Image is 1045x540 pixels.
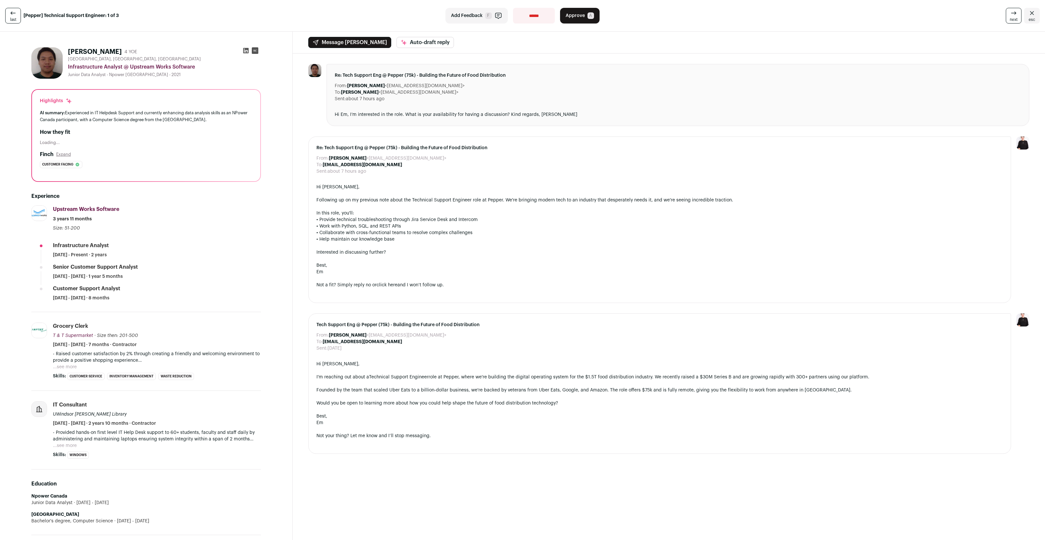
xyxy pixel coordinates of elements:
[40,111,65,115] span: AI summary:
[369,375,428,379] a: Technical Support Engineer
[53,226,80,230] span: Size: 51-200
[31,518,261,524] div: Bachelor's degree, Computer Science
[1024,8,1040,24] a: Close
[113,518,149,524] span: [DATE] - [DATE]
[316,155,329,162] dt: From:
[329,155,446,162] dd: <[EMAIL_ADDRESS][DOMAIN_NAME]>
[68,63,261,71] div: Infrastructure Analyst @ Upstream Works Software
[68,56,201,62] span: [GEOGRAPHIC_DATA], [GEOGRAPHIC_DATA], [GEOGRAPHIC_DATA]
[329,332,446,339] dd: <[EMAIL_ADDRESS][DOMAIN_NAME]>
[107,373,156,380] li: Inventory Management
[316,230,1003,236] div: • Collaborate with cross-functional teams to resolve complex challenges
[316,145,1003,151] span: Re: Tech Support Eng @ Pepper (75k) - Building the Future of Food Distribution
[32,206,47,221] img: 81dd384296de24e1445196dfd927109c251717622f9465cd1a9421b0867aa964.jpg
[316,249,1003,256] div: Interested in discussing further?
[53,429,261,442] p: - Provided hands-on first level IT Help Desk support to 60+ students, faculty and staff daily by ...
[53,401,87,408] div: IT Consultant
[40,98,72,104] div: Highlights
[53,295,109,301] span: [DATE] - [DATE] · 8 months
[1016,136,1029,150] img: 9240684-medium_jpg
[1006,8,1021,24] a: next
[341,90,378,95] b: [PERSON_NAME]
[316,282,1003,288] div: Not a fit? Simply reply no or and I won’t follow up.
[341,89,458,96] dd: <[EMAIL_ADDRESS][DOMAIN_NAME]>
[94,333,138,338] span: · Size then: 201-500
[451,12,483,19] span: Add Feedback
[316,262,1003,269] div: Best,
[316,184,1003,190] div: Hi [PERSON_NAME],
[485,12,492,19] span: F
[56,152,71,157] button: Expand
[346,96,384,102] dd: about 7 hours ago
[31,494,67,499] strong: Npower Canada
[316,269,1003,275] div: Em
[53,242,109,249] div: Infrastructure Analyst
[316,433,1003,439] div: Not your thing? Let me know and I’ll stop messaging.
[5,8,21,24] a: last
[40,151,54,158] h2: Finch
[587,12,594,19] span: A
[32,402,47,417] img: company-logo-placeholder-414d4e2ec0e2ddebbe968bf319fdfe5acfe0c9b87f798d344e800bc9a89632a0.png
[328,168,366,175] dd: about 7 hours ago
[158,373,194,380] li: Waste Reduction
[42,161,73,168] span: Customer facing
[10,17,16,22] span: last
[53,412,127,417] span: UWindsor [PERSON_NAME] Library
[316,322,1003,328] span: Tech Support Eng @ Pepper (75k) - Building the Future of Food Distribution
[67,373,104,380] li: Customer Service
[329,156,366,161] b: [PERSON_NAME]
[53,252,107,258] span: [DATE] - Present · 2 years
[566,12,585,19] span: Approve
[1010,17,1018,22] span: next
[31,500,261,506] div: Junior Data Analyst
[316,361,1003,367] div: Hi [PERSON_NAME],
[68,47,122,56] h1: [PERSON_NAME]
[316,216,1003,223] div: • Provide technical troubleshooting through Jira Service Desk and Intercom
[31,47,63,79] img: f03099863b7998c342c834ea3ebbb1acdb31ed31a294d4c72523e16d121cdde7.jpg
[560,8,600,24] button: Approve A
[316,339,323,345] dt: To:
[40,109,252,123] div: Experienced in IT Helpdesk Support and currently enhancing data analysis skills as an NPower Cana...
[316,223,1003,230] div: • Work with Python, SQL, and REST APIs
[53,216,92,222] span: 3 years 11 months
[316,387,1003,393] div: Founded by the team that scaled Uber Eats to a billion-dollar business, we're backed by veterans ...
[445,8,508,24] button: Add Feedback F
[53,323,88,330] div: Grocery Clerk
[335,96,346,102] dt: Sent:
[335,83,347,89] dt: From:
[67,452,89,459] li: Windows
[316,400,1003,406] div: Would you be open to learning more about how you could help shape the future of food distribution...
[31,192,261,200] h2: Experience
[31,480,261,488] h2: Education
[347,84,385,88] b: [PERSON_NAME]
[53,263,138,271] div: Senior Customer Support Analyst
[316,236,1003,243] div: • Help maintain our knowledge base
[53,442,77,449] button: ...see more
[124,49,137,55] div: 4 YOE
[335,72,1021,79] span: Re: Tech Support Eng @ Pepper (75k) - Building the Future of Food Distribution
[1029,17,1035,22] span: esc
[40,128,252,136] h2: How they fit
[68,72,261,77] div: Junior Data Analyst - Npower [GEOGRAPHIC_DATA] - 2021
[323,163,402,167] b: [EMAIL_ADDRESS][DOMAIN_NAME]
[53,452,66,458] span: Skills:
[32,323,47,338] img: 53a0f324c11684d43080df032b1a7377cd50ab28662cd1b111041bca53288614.jpg
[53,285,120,292] div: Customer Support Analyst
[377,283,397,287] a: click here
[347,83,465,89] dd: <[EMAIL_ADDRESS][DOMAIN_NAME]>
[335,111,1021,118] div: Hi Em, I’m interested in the role. What is your availability for having a discussion? Kind regard...
[335,89,341,96] dt: To:
[328,345,342,352] dd: [DATE]
[53,333,93,338] span: T & T Supermarket
[316,168,328,175] dt: Sent:
[53,373,66,379] span: Skills:
[72,500,109,506] span: [DATE] - [DATE]
[53,207,119,212] span: Upstream Works Software
[53,351,261,364] p: - Raised customer satisfaction by 2% through creating a friendly and welcoming environment to pro...
[53,341,137,348] span: [DATE] - [DATE] · 7 months · Contractor
[308,64,321,77] img: f03099863b7998c342c834ea3ebbb1acdb31ed31a294d4c72523e16d121cdde7.jpg
[31,512,79,517] strong: [GEOGRAPHIC_DATA]
[53,364,77,370] button: ...see more
[316,332,329,339] dt: From:
[323,340,402,344] b: [EMAIL_ADDRESS][DOMAIN_NAME]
